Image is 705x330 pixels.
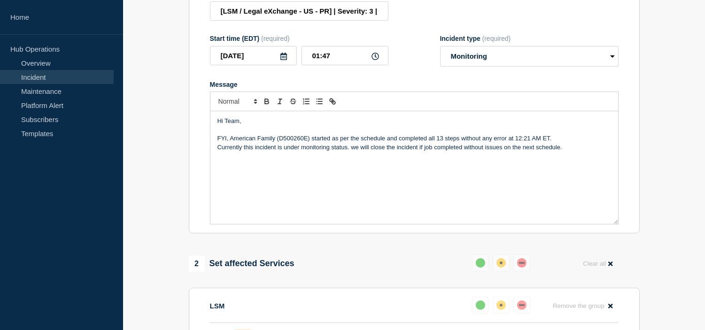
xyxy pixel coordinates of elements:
input: Title [210,1,388,21]
button: Toggle link [326,96,339,107]
p: FYI, American Family (D500260E) started as per the schedule and completed all 13 steps without an... [217,134,611,143]
button: Toggle strikethrough text [287,96,300,107]
button: up [472,297,489,314]
button: Toggle ordered list [300,96,313,107]
div: Start time (EDT) [210,35,388,42]
span: Remove the group [553,302,604,309]
button: Clear all [577,254,618,273]
div: affected [496,258,506,268]
button: up [472,254,489,271]
input: YYYY-MM-DD [210,46,297,65]
div: Set affected Services [189,256,294,272]
span: (required) [482,35,511,42]
button: down [513,297,530,314]
button: affected [493,254,510,271]
button: down [513,254,530,271]
input: HH:MM [302,46,388,65]
span: (required) [261,35,290,42]
p: Hi Team, [217,117,611,125]
span: 2 [189,256,205,272]
div: Message [210,111,618,224]
div: down [517,300,527,310]
span: Font size [214,96,260,107]
div: up [476,300,485,310]
p: Currently this incident is under monitoring status. we will close the incident if job completed w... [217,143,611,152]
div: affected [496,300,506,310]
button: Toggle italic text [273,96,287,107]
div: Message [210,81,619,88]
button: Toggle bulleted list [313,96,326,107]
button: Toggle bold text [260,96,273,107]
div: up [476,258,485,268]
div: down [517,258,527,268]
button: affected [493,297,510,314]
button: Remove the group [547,297,619,315]
div: Incident type [440,35,619,42]
p: LSM [210,302,225,310]
select: Incident type [440,46,619,67]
